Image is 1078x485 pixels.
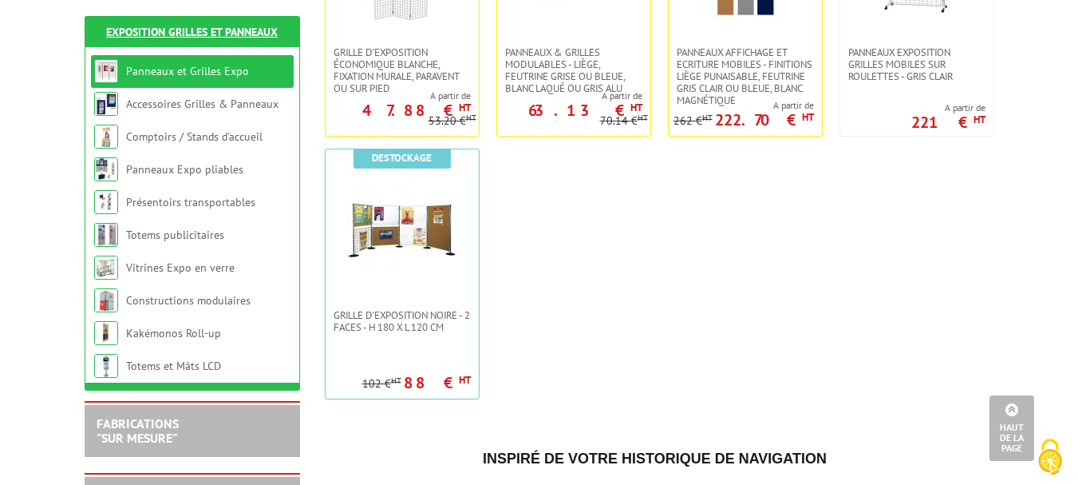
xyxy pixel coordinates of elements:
[673,99,814,112] span: A partir de
[497,89,642,102] span: A partir de
[94,92,118,116] img: Accessoires Grilles & Panneaux
[802,110,814,124] sup: HT
[911,101,985,114] span: A partir de
[483,451,827,467] span: Inspiré de votre historique de navigation
[466,112,476,123] sup: HT
[126,129,263,144] a: Comptoirs / Stands d'accueil
[126,293,251,308] a: Constructions modulaires
[528,105,642,115] p: 63.13 €
[334,46,471,94] span: Grille d'exposition économique blanche, fixation murale, paravent ou sur pied
[326,309,479,333] a: Grille d'exposition noire - 2 faces - H 180 x L 120 cm
[973,113,985,126] sup: HT
[362,378,401,390] p: 102 €
[391,375,401,386] sup: HT
[126,359,221,373] a: Totems et Mâts LCD
[126,97,278,111] a: Accessoires Grilles & Panneaux
[630,101,642,114] sup: HT
[673,115,713,127] p: 262 €
[126,195,255,209] a: Présentoirs transportables
[94,125,118,149] img: Comptoirs / Stands d'accueil
[404,378,471,388] p: 88 €
[94,256,118,280] img: Vitrines Expo en verre
[497,46,650,94] a: Panneaux & Grilles modulables - liège, feutrine grise ou bleue, blanc laqué ou gris alu
[428,115,476,127] p: 53.20 €
[372,151,432,165] b: Destockage
[106,25,278,39] a: Exposition Grilles et Panneaux
[715,115,814,125] p: 222.70 €
[326,46,479,94] a: Grille d'exposition économique blanche, fixation murale, paravent ou sur pied
[97,415,179,446] a: FABRICATIONS"Sur Mesure"
[362,105,471,115] p: 47.88 €
[94,321,118,345] img: Kakémonos Roll-up
[94,354,118,378] img: Totems et Mâts LCD
[326,89,471,102] span: A partir de
[126,260,235,275] a: Vitrines Expo en verre
[600,115,648,127] p: 70.14 €
[1030,437,1070,477] img: Cookies (fenêtre modale)
[1022,431,1078,485] button: Cookies (fenêtre modale)
[126,326,221,340] a: Kakémonos Roll-up
[94,59,118,83] img: Panneaux et Grilles Expo
[848,46,985,82] span: Panneaux Exposition Grilles mobiles sur roulettes - gris clair
[94,288,118,312] img: Constructions modulaires
[126,64,249,78] a: Panneaux et Grilles Expo
[638,112,648,123] sup: HT
[126,228,224,242] a: Totems publicitaires
[94,190,118,214] img: Présentoirs transportables
[702,112,713,123] sup: HT
[911,117,985,127] p: 221 €
[669,46,822,106] a: Panneaux Affichage et Ecriture Mobiles - finitions liège punaisable, feutrine gris clair ou bleue...
[459,373,471,387] sup: HT
[346,173,458,285] img: Grille d'exposition noire - 2 faces - H 180 x L 120 cm
[505,46,642,94] span: Panneaux & Grilles modulables - liège, feutrine grise ou bleue, blanc laqué ou gris alu
[840,46,993,82] a: Panneaux Exposition Grilles mobiles sur roulettes - gris clair
[334,309,471,333] span: Grille d'exposition noire - 2 faces - H 180 x L 120 cm
[94,157,118,181] img: Panneaux Expo pliables
[94,223,118,247] img: Totems publicitaires
[126,162,243,177] a: Panneaux Expo pliables
[989,396,1034,461] a: Haut de la page
[677,46,814,106] span: Panneaux Affichage et Ecriture Mobiles - finitions liège punaisable, feutrine gris clair ou bleue...
[459,101,471,114] sup: HT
